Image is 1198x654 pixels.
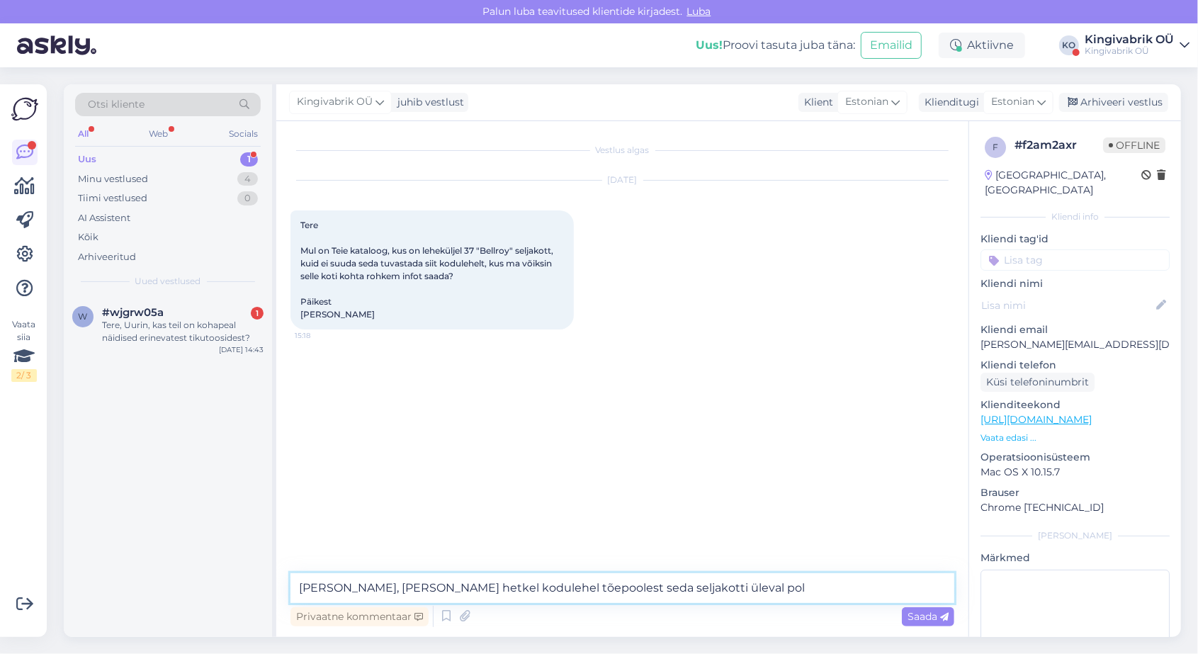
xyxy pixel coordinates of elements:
[78,230,98,244] div: Kõik
[981,485,1170,500] p: Brauser
[78,211,130,225] div: AI Assistent
[981,210,1170,223] div: Kliendi info
[981,322,1170,337] p: Kliendi email
[981,413,1092,426] a: [URL][DOMAIN_NAME]
[11,369,37,382] div: 2 / 3
[392,95,464,110] div: juhib vestlust
[683,5,716,18] span: Luba
[981,298,1153,313] input: Lisa nimi
[237,172,258,186] div: 4
[981,551,1170,565] p: Märkmed
[1015,137,1103,154] div: # f2am2axr
[939,33,1025,58] div: Aktiivne
[993,142,998,152] span: f
[147,125,171,143] div: Web
[1085,34,1189,57] a: Kingivabrik OÜKingivabrik OÜ
[1059,93,1168,112] div: Arhiveeri vestlus
[1059,35,1079,55] div: KO
[11,96,38,123] img: Askly Logo
[75,125,91,143] div: All
[981,465,1170,480] p: Mac OS X 10.15.7
[78,172,148,186] div: Minu vestlused
[290,174,954,186] div: [DATE]
[981,373,1095,392] div: Küsi telefoninumbrit
[696,37,855,54] div: Proovi tasuta juba täna:
[991,94,1034,110] span: Estonian
[78,152,96,167] div: Uus
[798,95,833,110] div: Klient
[219,344,264,355] div: [DATE] 14:43
[1085,34,1174,45] div: Kingivabrik OÜ
[237,191,258,205] div: 0
[135,275,201,288] span: Uued vestlused
[985,168,1141,198] div: [GEOGRAPHIC_DATA], [GEOGRAPHIC_DATA]
[78,191,147,205] div: Tiimi vestlused
[696,38,723,52] b: Uus!
[981,337,1170,352] p: [PERSON_NAME][EMAIL_ADDRESS][DOMAIN_NAME]
[981,450,1170,465] p: Operatsioonisüsteem
[981,398,1170,412] p: Klienditeekond
[1103,137,1165,153] span: Offline
[102,319,264,344] div: Tere, Uurin, kas teil on kohapeal näidised erinevatest tikutoosidest?
[251,307,264,320] div: 1
[1085,45,1174,57] div: Kingivabrik OÜ
[11,318,37,382] div: Vaata siia
[981,500,1170,515] p: Chrome [TECHNICAL_ID]
[981,358,1170,373] p: Kliendi telefon
[981,529,1170,542] div: [PERSON_NAME]
[861,32,922,59] button: Emailid
[240,152,258,167] div: 1
[295,330,348,341] span: 15:18
[981,276,1170,291] p: Kliendi nimi
[79,311,88,322] span: w
[290,607,429,626] div: Privaatne kommentaar
[919,95,979,110] div: Klienditugi
[981,249,1170,271] input: Lisa tag
[88,97,145,112] span: Otsi kliente
[78,250,136,264] div: Arhiveeritud
[300,220,555,320] span: Tere Mul on Teie kataloog, kus on leheküljel 37 "Bellroy" seljakott, kuid ei suuda seda tuvastada...
[981,232,1170,247] p: Kliendi tag'id
[845,94,888,110] span: Estonian
[290,573,954,603] textarea: [PERSON_NAME], [PERSON_NAME] hetkel kodulehel tõepoolest seda seljakotti üleval po
[226,125,261,143] div: Socials
[297,94,373,110] span: Kingivabrik OÜ
[908,610,949,623] span: Saada
[102,306,164,319] span: #wjgrw05a
[981,432,1170,444] p: Vaata edasi ...
[290,144,954,157] div: Vestlus algas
